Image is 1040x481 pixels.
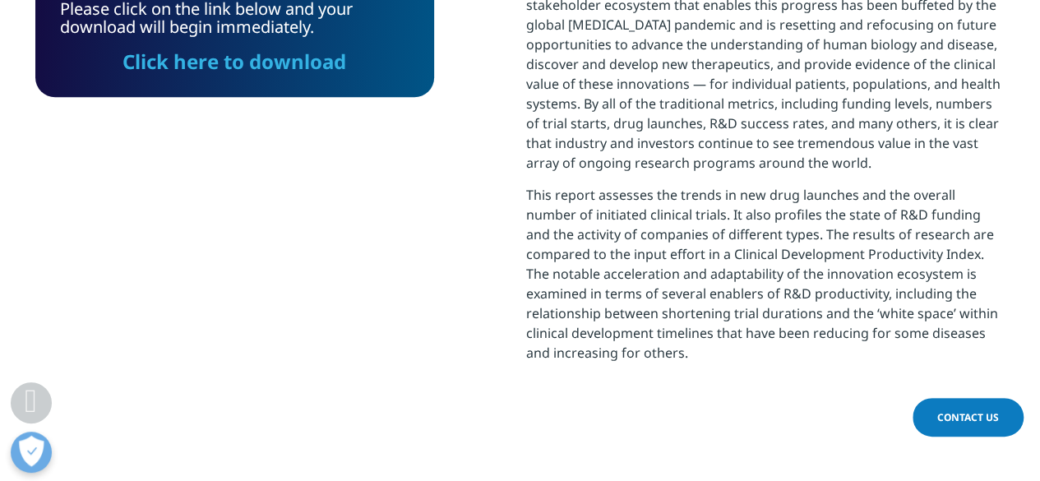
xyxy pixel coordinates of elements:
a: Contact Us [913,398,1024,437]
p: This report assesses the trends in new drug launches and the overall number of initiated clinical... [526,185,1005,375]
button: Abrir preferencias [11,432,52,473]
span: Contact Us [937,410,999,424]
a: Click here to download [122,48,346,75]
